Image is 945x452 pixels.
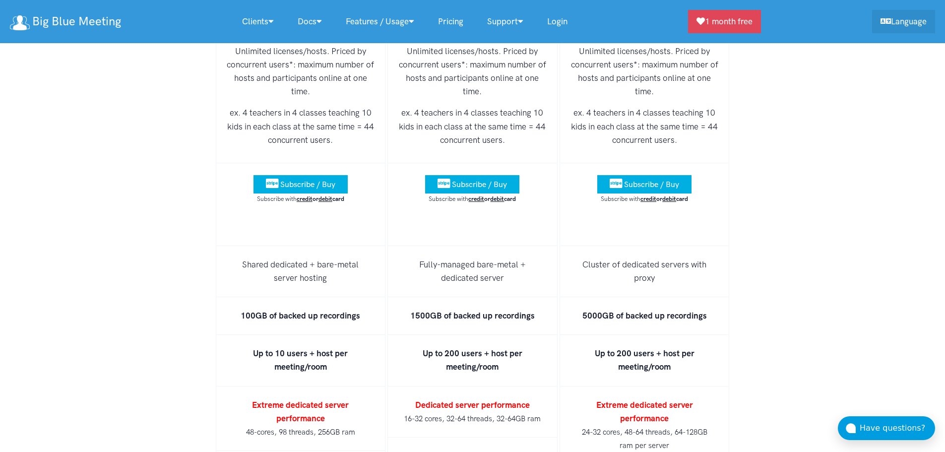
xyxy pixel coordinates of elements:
p: Unlimited licenses/hosts. Priced by concurrent users*: maximum number of hosts and participants o... [396,45,549,99]
strong: 5000GB of backed up recordings [582,311,707,321]
a: Features / Usage [334,11,426,32]
u: debit [318,195,332,202]
a: Big Blue Meeting [10,11,121,32]
u: debit [490,195,504,202]
strong: Up to 200 users + host per meeting/room [423,348,522,372]
strong: or card [640,195,688,202]
strong: or card [297,195,344,202]
span: Subscribe / Buy [452,180,507,189]
img: logo [10,15,30,30]
small: Subscribe with [429,195,516,202]
li: Shared dedicated + bare-metal server hosting [216,246,386,297]
small: Subscribe with [257,195,344,202]
p: ex. 4 teachers in 4 classes teaching 10 kids in each class at the same time = 44 concurrent users. [396,106,549,147]
button: Have questions? [838,416,935,440]
a: Language [872,10,935,33]
a: Docs [286,11,334,32]
u: credit [640,195,656,202]
a: Clients [230,11,286,32]
iframe: PayPal [423,212,522,229]
p: ex. 4 teachers in 4 classes teaching 10 kids in each class at the same time = 44 concurrent users. [568,106,721,147]
p: ex. 4 teachers in 4 classes teaching 10 kids in each class at the same time = 44 concurrent users. [224,106,378,147]
strong: 1500GB of backed up recordings [410,311,535,321]
div: Have questions? [860,422,935,435]
u: credit [468,195,484,202]
strong: Up to 10 users + host per meeting/room [253,348,348,372]
small: 24-32 cores, 48-64 threads, 64-128GB ram per server [582,428,707,450]
span: Subscribe / Buy [624,180,679,189]
a: Support [475,11,535,32]
strong: Dedicated server performance [415,400,530,410]
span: Subscribe / Buy [280,180,335,189]
a: Pricing [426,11,475,32]
strong: Extreme dedicated server performance [596,400,693,423]
iframe: PayPal [251,212,350,229]
strong: Extreme dedicated server performance [252,400,349,423]
li: Cluster of dedicated servers with proxy [560,246,730,297]
li: Fully-managed bare-metal + dedicated server [387,246,558,297]
a: Login [535,11,579,32]
small: 16-32 cores, 32-64 threads, 32-64GB ram [404,414,541,423]
strong: or card [468,195,516,202]
strong: Up to 200 users + host per meeting/room [595,348,694,372]
u: debit [662,195,676,202]
u: credit [297,195,313,202]
strong: 100GB of backed up recordings [241,311,360,321]
a: 1 month free [688,10,761,33]
p: Unlimited licenses/hosts. Priced by concurrent users*: maximum number of hosts and participants o... [224,45,378,99]
p: Unlimited licenses/hosts. Priced by concurrent users*: maximum number of hosts and participants o... [568,45,721,99]
iframe: PayPal [595,212,694,229]
small: Subscribe with [601,195,688,202]
small: 48-cores, 98 threads, 256GB ram [246,428,355,437]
